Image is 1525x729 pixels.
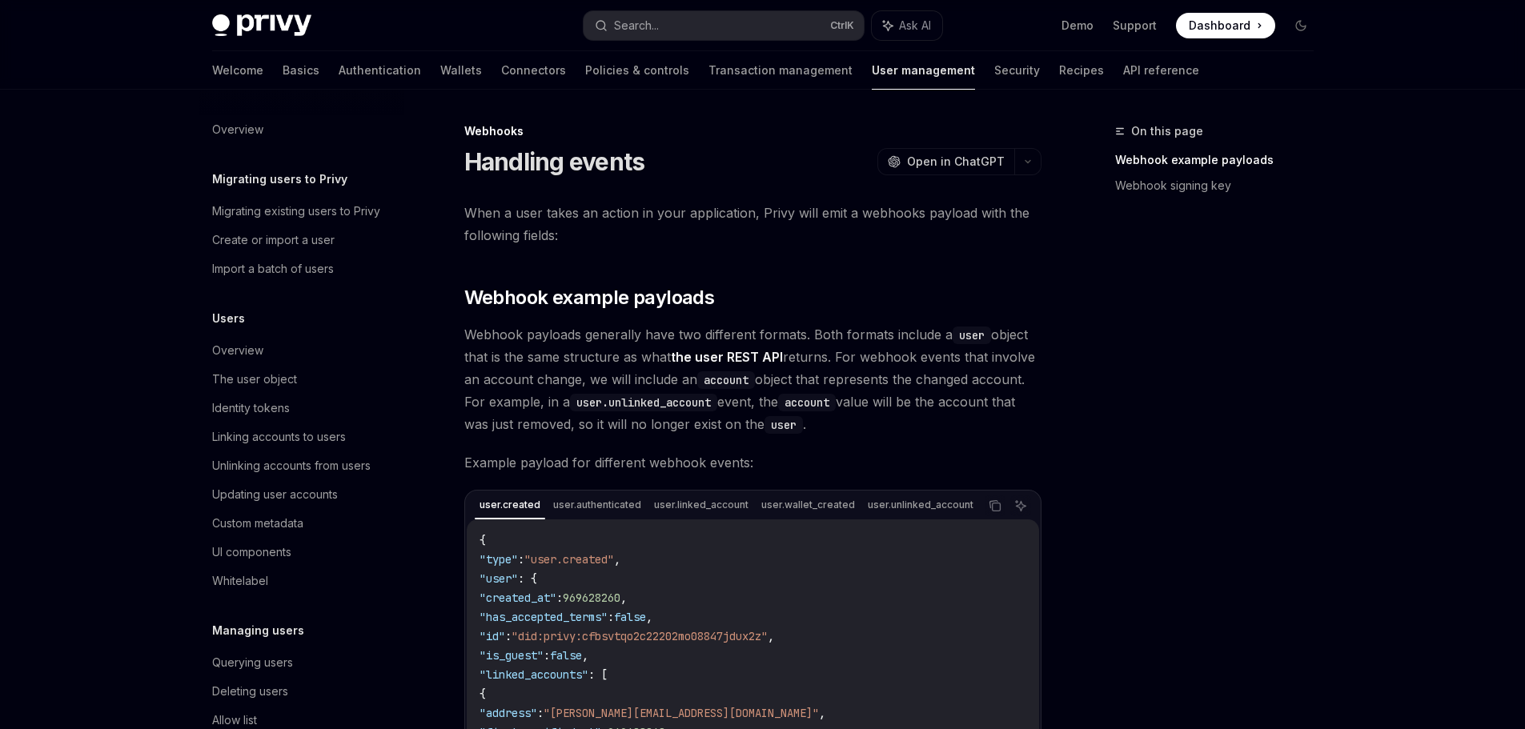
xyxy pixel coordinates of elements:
button: Ask AI [872,11,942,40]
span: Webhook example payloads [464,285,715,310]
a: Dashboard [1176,13,1275,38]
span: : [544,648,550,663]
a: Transaction management [708,51,853,90]
span: : [518,552,524,567]
span: , [582,648,588,663]
span: : [556,591,563,605]
span: "is_guest" [480,648,544,663]
span: : [505,629,512,643]
div: Custom metadata [212,514,303,533]
div: Whitelabel [212,571,268,591]
a: Import a batch of users [199,254,404,283]
a: Webhook example payloads [1115,147,1326,173]
a: the user REST API [671,349,783,366]
a: Overview [199,115,404,144]
a: Linking accounts to users [199,423,404,451]
div: Import a batch of users [212,259,334,278]
code: user [765,416,803,434]
h5: Migrating users to Privy [212,170,347,189]
a: Querying users [199,648,404,677]
img: dark logo [212,14,311,37]
h5: Managing users [212,621,304,640]
a: Basics [283,51,319,90]
button: Copy the contents from the code block [985,495,1005,516]
a: API reference [1123,51,1199,90]
a: Deleting users [199,677,404,706]
div: Deleting users [212,682,288,701]
span: { [480,687,486,701]
span: , [768,629,774,643]
a: Migrating existing users to Privy [199,197,404,226]
div: user.created [475,495,545,515]
a: Custom metadata [199,509,404,538]
span: 969628260 [563,591,620,605]
a: Whitelabel [199,567,404,595]
button: Search...CtrlK [584,11,864,40]
a: Webhook signing key [1115,173,1326,198]
a: Connectors [501,51,566,90]
a: Policies & controls [585,51,689,90]
span: : { [518,571,537,586]
div: user.authenticated [548,495,646,515]
a: UI components [199,538,404,567]
a: Updating user accounts [199,480,404,509]
a: Identity tokens [199,394,404,423]
span: , [620,591,627,605]
span: Example payload for different webhook events: [464,451,1041,474]
div: Querying users [212,653,293,672]
button: Toggle dark mode [1288,13,1314,38]
a: Create or import a user [199,226,404,254]
span: On this page [1131,122,1203,141]
span: "linked_accounts" [480,667,588,682]
code: user [953,326,991,344]
span: "type" [480,552,518,567]
div: The user object [212,370,297,389]
div: Overview [212,120,263,139]
h5: Users [212,309,245,328]
span: Dashboard [1189,18,1250,34]
a: Overview [199,336,404,365]
div: user.wallet_created [756,495,860,515]
div: user.unlinked_account [863,495,978,515]
span: , [614,552,620,567]
a: Recipes [1059,51,1104,90]
span: "address" [480,706,537,720]
span: false [614,610,646,624]
span: : [608,610,614,624]
a: Security [994,51,1040,90]
span: "did:privy:cfbsvtqo2c22202mo08847jdux2z" [512,629,768,643]
div: Migrating existing users to Privy [212,202,380,221]
div: user.linked_account [649,495,753,515]
div: Updating user accounts [212,485,338,504]
div: Unlinking accounts from users [212,456,371,475]
a: Unlinking accounts from users [199,451,404,480]
a: The user object [199,365,404,394]
h1: Handling events [464,147,645,176]
span: : [ [588,667,608,682]
span: { [480,533,486,547]
span: Ctrl K [830,19,854,32]
div: Create or import a user [212,230,335,250]
span: : [537,706,544,720]
button: Open in ChatGPT [877,148,1014,175]
span: , [646,610,652,624]
span: "[PERSON_NAME][EMAIL_ADDRESS][DOMAIN_NAME]" [544,706,819,720]
span: false [550,648,582,663]
code: account [778,394,836,411]
button: Ask AI [1010,495,1031,516]
a: Welcome [212,51,263,90]
div: Overview [212,341,263,360]
div: UI components [212,543,291,562]
a: User management [872,51,975,90]
span: "user.created" [524,552,614,567]
div: Search... [614,16,659,35]
a: Support [1113,18,1157,34]
span: When a user takes an action in your application, Privy will emit a webhooks payload with the foll... [464,202,1041,246]
code: user.unlinked_account [570,394,717,411]
span: , [819,706,825,720]
div: Webhooks [464,123,1041,139]
span: "id" [480,629,505,643]
span: Webhook payloads generally have two different formats. Both formats include a object that is the ... [464,323,1041,435]
span: Open in ChatGPT [907,154,1005,170]
div: Linking accounts to users [212,427,346,447]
